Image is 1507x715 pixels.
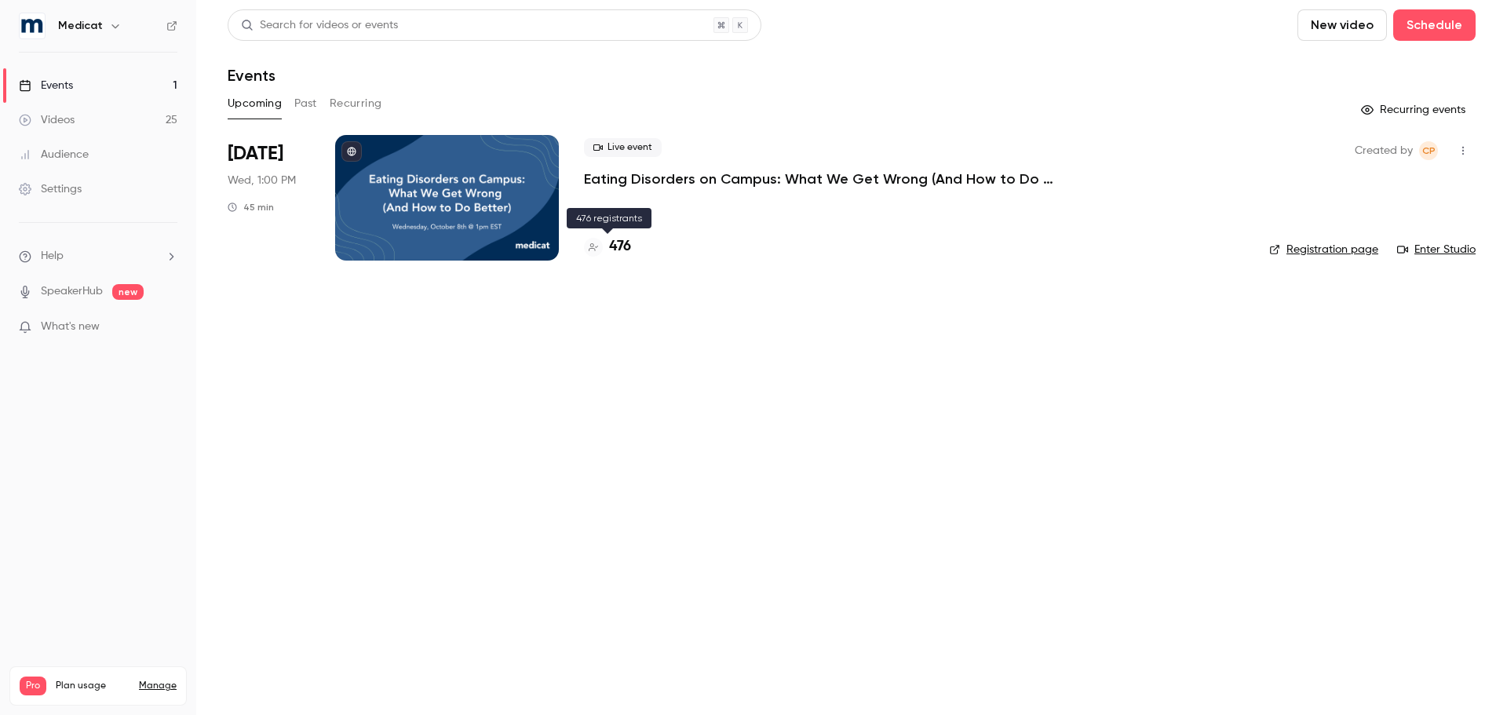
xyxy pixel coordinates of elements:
[159,320,177,334] iframe: Noticeable Trigger
[20,677,46,695] span: Pro
[56,680,130,692] span: Plan usage
[112,284,144,300] span: new
[58,18,103,34] h6: Medicat
[41,319,100,335] span: What's new
[1393,9,1476,41] button: Schedule
[609,236,631,257] h4: 476
[19,147,89,162] div: Audience
[1354,97,1476,122] button: Recurring events
[19,181,82,197] div: Settings
[1269,242,1378,257] a: Registration page
[1355,141,1413,160] span: Created by
[228,66,275,85] h1: Events
[19,248,177,264] li: help-dropdown-opener
[330,91,382,116] button: Recurring
[41,248,64,264] span: Help
[41,283,103,300] a: SpeakerHub
[584,138,662,157] span: Live event
[1297,9,1387,41] button: New video
[1397,242,1476,257] a: Enter Studio
[584,236,631,257] a: 476
[241,17,398,34] div: Search for videos or events
[19,112,75,128] div: Videos
[294,91,317,116] button: Past
[139,680,177,692] a: Manage
[1422,141,1436,160] span: CP
[228,91,282,116] button: Upcoming
[20,13,45,38] img: Medicat
[228,141,283,166] span: [DATE]
[19,78,73,93] div: Events
[228,173,296,188] span: Wed, 1:00 PM
[1419,141,1438,160] span: Claire Powell
[228,201,274,213] div: 45 min
[228,135,310,261] div: Oct 8 Wed, 1:00 PM (America/New York)
[584,170,1055,188] a: Eating Disorders on Campus: What We Get Wrong (And How to Do Better)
